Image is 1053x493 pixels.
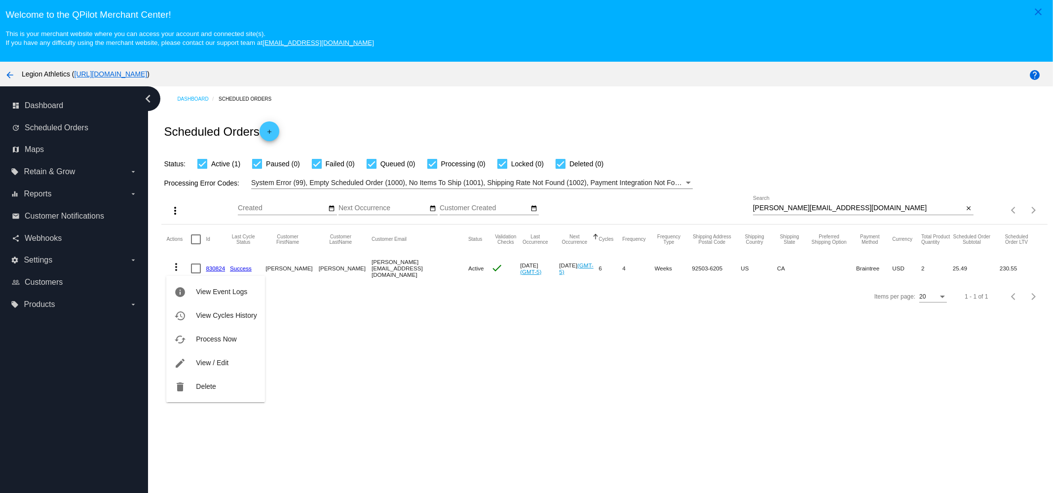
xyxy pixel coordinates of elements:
[196,288,247,296] span: View Event Logs
[196,335,236,343] span: Process Now
[174,381,186,393] mat-icon: delete
[196,311,257,319] span: View Cycles History
[174,286,186,298] mat-icon: info
[196,359,228,367] span: View / Edit
[174,310,186,322] mat-icon: history
[196,382,216,390] span: Delete
[174,334,186,345] mat-icon: cached
[174,357,186,369] mat-icon: edit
